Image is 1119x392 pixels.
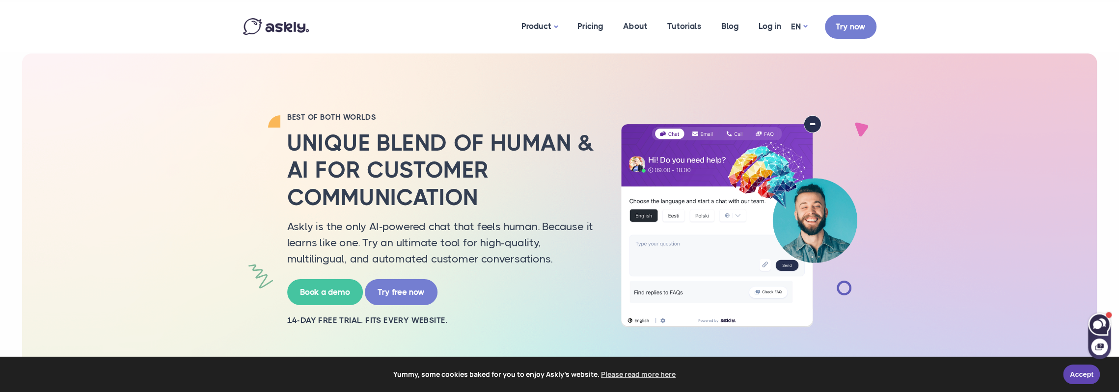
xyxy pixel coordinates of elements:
[243,18,309,35] img: Askly
[749,2,791,50] a: Log in
[825,15,876,39] a: Try now
[711,2,749,50] a: Blog
[287,218,597,267] p: Askly is the only AI-powered chat that feels human. Because it learns like one. Try an ultimate t...
[14,367,1056,382] span: Yummy, some cookies baked for you to enjoy Askly's website.
[1087,311,1112,360] iframe: Askly chat
[287,130,597,211] h2: Unique blend of human & AI for customer communication
[611,115,867,327] img: AI multilingual chat
[657,2,711,50] a: Tutorials
[568,2,613,50] a: Pricing
[365,279,437,305] a: Try free now
[287,315,597,326] h2: 14-day free trial. Fits every website.
[287,112,597,122] h2: BEST OF BOTH WORLDS
[613,2,657,50] a: About
[512,2,568,51] a: Product
[600,367,677,382] a: learn more about cookies
[1063,365,1100,384] a: Accept
[287,279,363,305] a: Book a demo
[791,20,807,34] a: EN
